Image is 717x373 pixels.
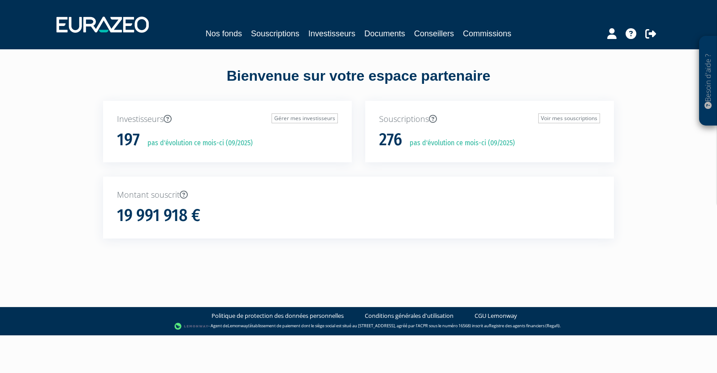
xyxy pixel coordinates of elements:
h1: 197 [117,130,140,149]
a: Documents [364,27,405,40]
a: Voir mes souscriptions [538,113,600,123]
a: Conditions générales d'utilisation [365,312,454,320]
img: logo-lemonway.png [174,322,209,331]
p: pas d'évolution ce mois-ci (09/2025) [403,138,515,148]
img: 1732889491-logotype_eurazeo_blanc_rvb.png [56,17,149,33]
a: Lemonway [228,323,248,329]
p: Besoin d'aide ? [703,41,713,121]
h1: 19 991 918 € [117,206,200,225]
a: Souscriptions [251,27,299,40]
a: Nos fonds [206,27,242,40]
a: Investisseurs [308,27,355,40]
p: Montant souscrit [117,189,600,201]
a: CGU Lemonway [475,312,517,320]
a: Conseillers [414,27,454,40]
a: Commissions [463,27,511,40]
h1: 276 [379,130,402,149]
div: - Agent de (établissement de paiement dont le siège social est situé au [STREET_ADDRESS], agréé p... [9,322,708,331]
a: Registre des agents financiers (Regafi) [489,323,560,329]
a: Politique de protection des données personnelles [212,312,344,320]
div: Bienvenue sur votre espace partenaire [96,66,621,101]
p: Souscriptions [379,113,600,125]
p: Investisseurs [117,113,338,125]
p: pas d'évolution ce mois-ci (09/2025) [141,138,253,148]
a: Gérer mes investisseurs [272,113,338,123]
